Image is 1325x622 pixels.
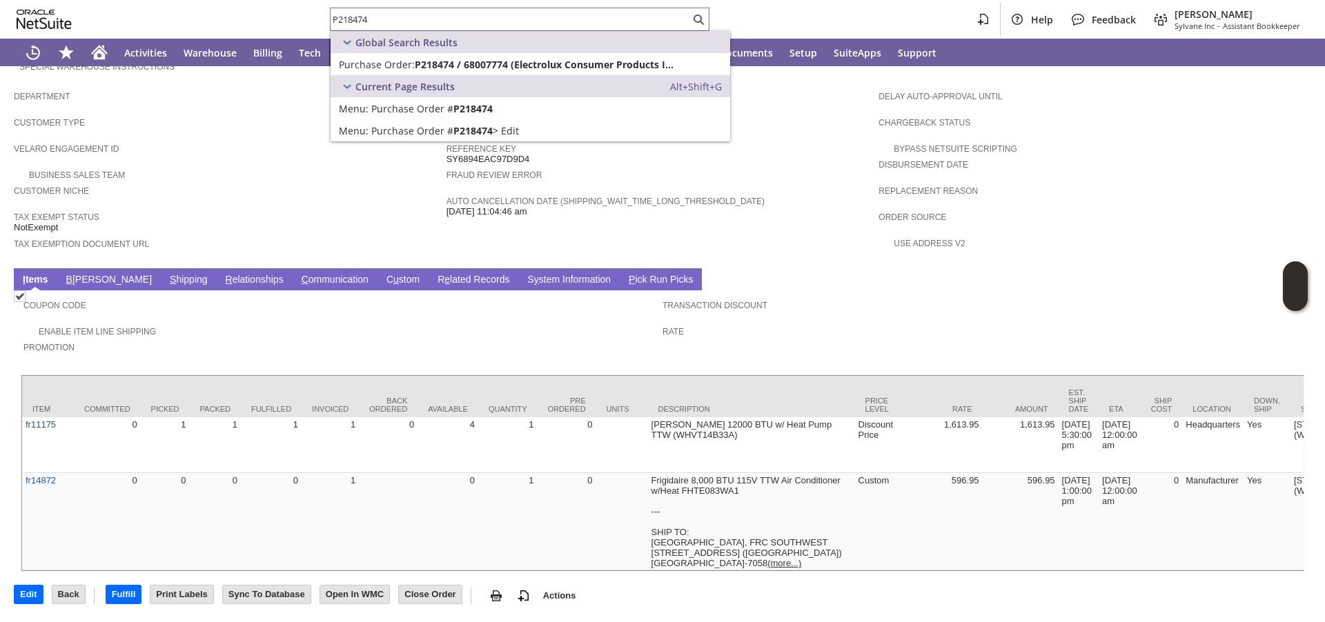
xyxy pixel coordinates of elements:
[17,10,72,29] svg: logo
[329,39,397,66] a: Customers
[625,274,696,287] a: Pick Run Picks
[446,197,765,206] a: Auto Cancellation Date (shipping_wait_time_long_threshold_date)
[74,417,141,473] td: 0
[879,160,968,170] a: Disbursement Date
[983,417,1059,473] td: 1,613.95
[444,274,450,285] span: e
[879,186,978,196] a: Replacement reason
[879,92,1002,101] a: Delay Auto-Approval Until
[662,327,684,337] a: Rate
[1223,21,1300,31] span: Assistant Bookkeeper
[446,206,527,217] span: [DATE] 11:04:46 am
[548,397,586,413] div: Pre Ordered
[223,585,311,603] input: Sync To Database
[393,274,399,285] span: u
[446,144,516,154] a: Reference Key
[150,585,213,603] input: Print Labels
[253,46,282,59] span: Billing
[302,274,308,285] span: C
[14,212,99,222] a: Tax Exempt Status
[14,239,149,249] a: Tax Exemption Document URL
[1182,473,1244,570] td: Manufacturer
[83,39,116,66] a: Home
[331,97,730,119] a: Purchase Order #P218474
[428,405,468,413] div: Available
[1244,417,1290,473] td: Yes
[66,274,72,285] span: B
[1109,405,1130,413] div: ETA
[26,419,56,430] a: fr11175
[629,274,635,285] span: P
[607,405,638,413] div: Units
[251,405,291,413] div: Fulfilled
[917,405,972,413] div: Rate
[1099,473,1141,570] td: [DATE] 12:00:00 am
[58,44,75,61] svg: Shortcuts
[124,46,167,59] span: Activities
[1059,473,1099,570] td: [DATE] 1:00:00 pm
[190,473,241,570] td: 0
[298,274,372,287] a: Communication
[241,473,302,570] td: 0
[141,417,190,473] td: 1
[446,170,542,180] a: Fraud Review Error
[151,405,179,413] div: Picked
[719,46,773,59] span: Documents
[658,405,845,413] div: Description
[711,39,781,66] a: Documents
[1283,287,1308,312] span: Oracle Guided Learning Widget. To move around, please hold and drag
[890,39,945,66] a: Support
[14,222,58,233] span: NotExempt
[331,53,730,75] a: Purchase Order:P218474 / 68007774 (Electrolux Consumer Products Inc)Edit:
[14,144,119,154] a: Velaro Engagement ID
[1244,473,1290,570] td: Yes
[781,39,825,66] a: Setup
[1141,473,1183,570] td: 0
[339,58,415,71] span: Purchase Order:
[166,274,211,287] a: Shipping
[865,397,896,413] div: Price Level
[418,473,478,570] td: 0
[14,186,89,196] a: Customer Niche
[50,39,83,66] div: Shortcuts
[493,124,519,137] span: > Edit
[302,473,359,570] td: 1
[331,11,690,28] input: Search
[170,274,176,285] span: S
[670,80,722,93] span: Alt+Shift+G
[690,11,707,28] svg: Search
[339,102,369,115] span: Menu:
[538,417,596,473] td: 0
[418,417,478,473] td: 4
[489,405,527,413] div: Quantity
[116,39,175,66] a: Activities
[662,301,767,310] a: Transaction Discount
[834,46,881,59] span: SuiteApps
[453,102,493,115] span: P218474
[241,417,302,473] td: 1
[39,327,156,337] a: Enable Item Line Shipping
[1141,417,1183,473] td: 0
[516,588,532,604] img: add-record.svg
[648,473,855,570] td: Frigidaire 8,000 BTU 115V TTW Air Conditioner w/Heat FHTE083WA1 --- SHIP TO: [GEOGRAPHIC_DATA], F...
[825,39,890,66] a: SuiteApps
[383,274,423,287] a: Custom
[478,473,538,570] td: 1
[1069,388,1089,413] div: Est. Ship Date
[894,239,965,248] a: Use Address V2
[767,558,801,568] span: (more...)
[453,124,493,137] span: P218474
[907,417,983,473] td: 1,613.95
[29,170,125,180] a: Business Sales Team
[1092,13,1136,26] span: Feedback
[84,405,130,413] div: Committed
[141,473,190,570] td: 0
[1182,417,1244,473] td: Headquarters
[302,417,359,473] td: 1
[299,46,321,59] span: Tech
[993,405,1048,413] div: Amount
[14,118,85,128] a: Customer Type
[355,80,455,93] span: Current Page Results
[339,124,369,137] span: Menu:
[538,590,582,601] a: Actions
